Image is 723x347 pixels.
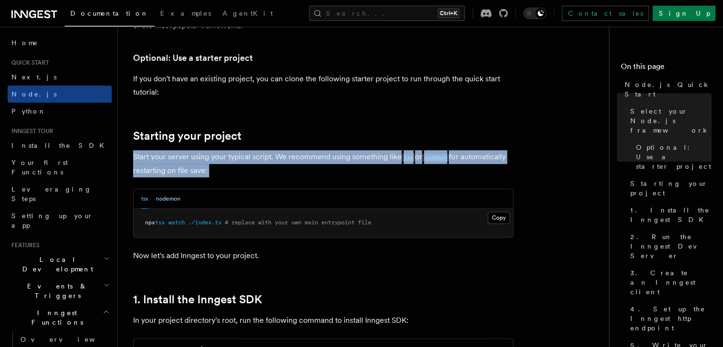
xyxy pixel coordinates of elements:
a: Leveraging Steps [8,181,112,207]
a: Sign Up [653,6,715,21]
button: Toggle dark mode [523,8,546,19]
span: Optional: Use a starter project [636,143,712,171]
a: Optional: Use a starter project [133,51,253,65]
a: Node.js [8,86,112,103]
span: Starting your project [630,179,712,198]
span: Home [11,38,38,48]
a: 2. Run the Inngest Dev Server [627,228,712,264]
span: Python [11,107,46,115]
span: Examples [160,10,211,17]
a: Node.js Quick Start [621,76,712,103]
a: Next.js [8,68,112,86]
h4: On this page [621,61,712,76]
span: Features [8,241,39,249]
a: AgentKit [217,3,279,26]
a: tsx [402,152,415,161]
a: Documentation [65,3,154,27]
span: 3. Create an Inngest client [630,268,712,297]
button: nodemon [156,189,181,209]
a: 1. Install the Inngest SDK [133,293,262,306]
a: Your first Functions [8,154,112,181]
a: Home [8,34,112,51]
button: Events & Triggers [8,278,112,304]
p: If you don't have an existing project, you can clone the following starter project to run through... [133,72,513,99]
button: Local Development [8,251,112,278]
span: # replace with your own main entrypoint file [225,219,371,226]
a: Contact sales [562,6,649,21]
p: Now let's add Inngest to your project. [133,249,513,262]
p: In your project directory's root, run the following command to install Inngest SDK: [133,314,513,327]
span: Your first Functions [11,159,68,176]
a: 3. Create an Inngest client [627,264,712,300]
span: Setting up your app [11,212,93,229]
span: npx [145,219,155,226]
code: tsx [402,154,415,162]
a: Starting your project [133,129,241,143]
span: Events & Triggers [8,281,104,300]
a: nodemon [422,152,449,161]
span: Leveraging Steps [11,185,92,202]
kbd: Ctrl+K [438,9,459,18]
span: Install the SDK [11,142,110,149]
code: nodemon [422,154,449,162]
span: Inngest tour [8,127,53,135]
span: Quick start [8,59,49,67]
span: 4. Set up the Inngest http endpoint [630,304,712,333]
p: Start your server using your typical script. We recommend using something like or for automatical... [133,150,513,177]
span: 2. Run the Inngest Dev Server [630,232,712,260]
a: Select your Node.js framework [627,103,712,139]
span: tsx [155,219,165,226]
span: 1. Install the Inngest SDK [630,205,712,224]
span: Node.js [11,90,57,98]
button: Search...Ctrl+K [309,6,465,21]
a: Optional: Use a starter project [632,139,712,175]
span: Documentation [70,10,149,17]
span: Local Development [8,255,104,274]
span: watch [168,219,185,226]
a: Install the SDK [8,137,112,154]
a: Examples [154,3,217,26]
a: Setting up your app [8,207,112,234]
button: Inngest Functions [8,304,112,331]
span: Node.js Quick Start [625,80,712,99]
a: 4. Set up the Inngest http endpoint [627,300,712,337]
button: tsx [141,189,148,209]
span: Overview [20,336,118,343]
span: ./index.ts [188,219,222,226]
span: Inngest Functions [8,308,103,327]
a: 1. Install the Inngest SDK [627,202,712,228]
button: Copy [488,212,510,224]
span: Next.js [11,73,57,81]
a: Starting your project [627,175,712,202]
a: Python [8,103,112,120]
span: Select your Node.js framework [630,106,712,135]
span: AgentKit [222,10,273,17]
